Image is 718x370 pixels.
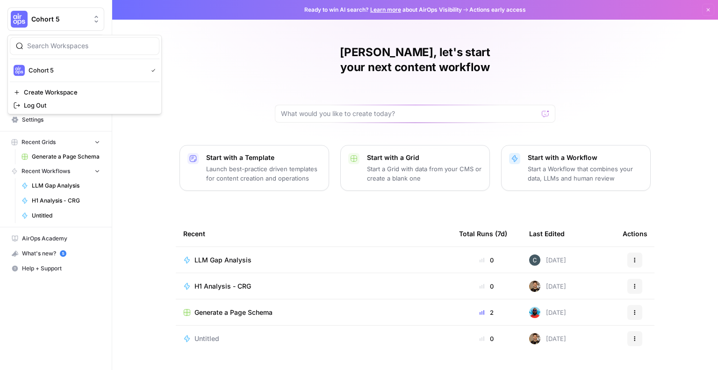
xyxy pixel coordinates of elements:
[529,333,540,344] img: 36rz0nf6lyfqsoxlb67712aiq2cf
[529,281,540,292] img: 36rz0nf6lyfqsoxlb67712aiq2cf
[370,6,401,13] a: Learn more
[304,6,462,14] span: Ready to win AI search? about AirOps Visibility
[367,164,482,183] p: Start a Grid with data from your CMS or create a blank one
[501,145,651,191] button: Start with a WorkflowStart a Workflow that combines your data, LLMs and human review
[7,246,104,261] button: What's new? 5
[459,308,514,317] div: 2
[183,255,444,265] a: LLM Gap Analysis
[194,334,219,343] span: Untitled
[62,251,64,256] text: 5
[17,208,104,223] a: Untitled
[17,193,104,208] a: H1 Analysis - CRG
[32,152,100,161] span: Generate a Page Schema
[31,15,88,24] span: Cohort 5
[10,86,159,99] a: Create Workspace
[183,334,444,343] a: Untitled
[340,145,490,191] button: Start with a GridStart a Grid with data from your CMS or create a blank one
[529,254,540,266] img: 9zdwb908u64ztvdz43xg4k8su9w3
[10,99,159,112] a: Log Out
[528,153,643,162] p: Start with a Workflow
[194,308,273,317] span: Generate a Page Schema
[29,65,144,75] span: Cohort 5
[206,153,321,162] p: Start with a Template
[7,7,104,31] button: Workspace: Cohort 5
[194,255,251,265] span: LLM Gap Analysis
[24,101,152,110] span: Log Out
[459,255,514,265] div: 0
[22,138,56,146] span: Recent Grids
[11,11,28,28] img: Cohort 5 Logo
[22,234,100,243] span: AirOps Academy
[7,35,162,114] div: Workspace: Cohort 5
[194,282,251,291] span: H1 Analysis - CRG
[367,153,482,162] p: Start with a Grid
[459,221,507,247] div: Total Runs (7d)
[459,282,514,291] div: 0
[529,307,566,318] div: [DATE]
[275,45,555,75] h1: [PERSON_NAME], let's start your next content workflow
[7,231,104,246] a: AirOps Academy
[281,109,538,118] input: What would you like to create today?
[183,308,444,317] a: Generate a Page Schema
[206,164,321,183] p: Launch best-practice driven templates for content creation and operations
[7,164,104,178] button: Recent Workflows
[8,247,104,261] div: What's new?
[623,221,647,247] div: Actions
[529,281,566,292] div: [DATE]
[27,41,153,51] input: Search Workspaces
[22,116,100,124] span: Settings
[469,6,526,14] span: Actions early access
[32,211,100,220] span: Untitled
[459,334,514,343] div: 0
[529,254,566,266] div: [DATE]
[22,167,70,175] span: Recent Workflows
[17,149,104,164] a: Generate a Page Schema
[529,307,540,318] img: om7kq3n9tbr8divsi7z55l59x7jq
[7,112,104,127] a: Settings
[24,87,152,97] span: Create Workspace
[179,145,329,191] button: Start with a TemplateLaunch best-practice driven templates for content creation and operations
[183,221,444,247] div: Recent
[22,264,100,273] span: Help + Support
[17,178,104,193] a: LLM Gap Analysis
[7,135,104,149] button: Recent Grids
[32,181,100,190] span: LLM Gap Analysis
[14,65,25,76] img: Cohort 5 Logo
[528,164,643,183] p: Start a Workflow that combines your data, LLMs and human review
[529,333,566,344] div: [DATE]
[529,221,565,247] div: Last Edited
[32,196,100,205] span: H1 Analysis - CRG
[7,261,104,276] button: Help + Support
[60,250,66,257] a: 5
[183,282,444,291] a: H1 Analysis - CRG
